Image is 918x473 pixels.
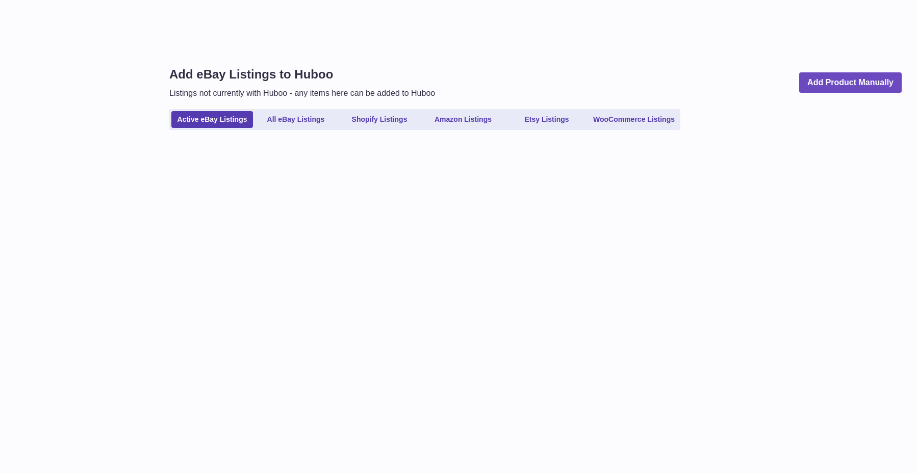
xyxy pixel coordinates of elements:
[422,111,504,128] a: Amazon Listings
[339,111,420,128] a: Shopify Listings
[590,111,678,128] a: WooCommerce Listings
[169,88,435,99] p: Listings not currently with Huboo - any items here can be added to Huboo
[255,111,337,128] a: All eBay Listings
[506,111,588,128] a: Etsy Listings
[799,72,902,93] a: Add Product Manually
[171,111,253,128] a: Active eBay Listings
[169,66,435,83] h1: Add eBay Listings to Huboo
